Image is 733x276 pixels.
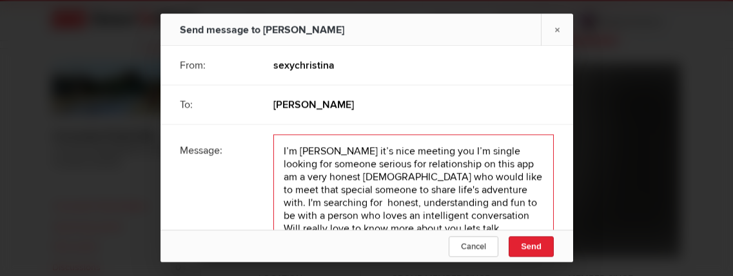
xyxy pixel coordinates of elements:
[273,59,335,72] b: sexychristina
[461,242,486,252] span: Cancel
[180,14,344,46] div: Send message to [PERSON_NAME]
[521,242,542,251] span: Send
[273,98,354,111] b: [PERSON_NAME]
[541,14,573,45] a: ×
[180,49,255,81] div: From:
[509,237,554,257] button: Send
[180,134,255,166] div: Message:
[180,88,255,121] div: To:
